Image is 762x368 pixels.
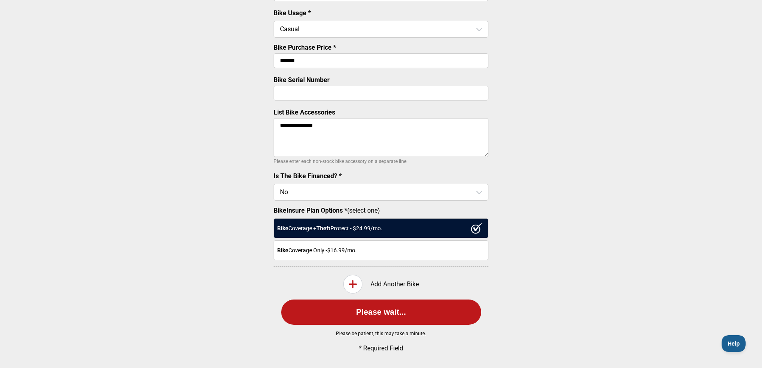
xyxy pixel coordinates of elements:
strong: BikeInsure Plan Options * [274,207,347,214]
label: Bike Usage * [274,9,311,17]
div: Coverage Only - $16.99 /mo. [274,240,488,260]
label: Bike Purchase Price * [274,44,336,51]
button: Please wait... [281,300,481,325]
div: Add Another Bike [274,275,488,294]
label: List Bike Accessories [274,109,335,116]
label: Bike Serial Number [274,76,330,84]
strong: Bike [277,247,288,253]
p: * Required Field [287,344,475,352]
div: Coverage + Protect - $ 24.99 /mo. [274,218,488,238]
label: (select one) [274,207,488,214]
label: Is The Bike Financed? * [274,172,342,180]
p: Please be patient, this may take a minute. [261,331,501,336]
strong: Bike [277,225,288,231]
strong: Theft [316,225,330,231]
img: ux1sgP1Haf775SAghJI38DyDlYP+32lKFAAAAAElFTkSuQmCC [471,223,483,234]
iframe: Toggle Customer Support [722,335,746,352]
p: Please enter each non-stock bike accessory on a separate line [274,157,488,166]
